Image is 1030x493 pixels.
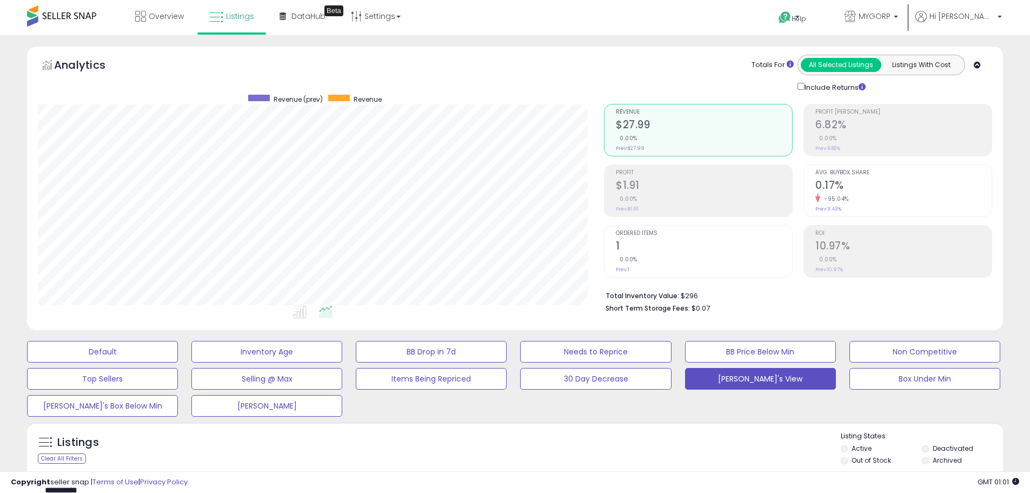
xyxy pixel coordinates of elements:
small: Prev: 10.97% [815,266,843,273]
button: [PERSON_NAME]'s View [685,368,836,390]
span: DataHub [291,11,325,22]
span: Listings [226,11,254,22]
span: Avg. Buybox Share [815,170,992,176]
small: 0.00% [616,255,637,264]
button: Inventory Age [191,341,342,363]
button: Non Competitive [849,341,1000,363]
small: Prev: 1 [616,266,629,273]
small: Prev: $27.99 [616,145,644,152]
button: Listings With Cost [881,58,961,72]
span: Hi [PERSON_NAME] [929,11,994,22]
small: 0.00% [815,134,837,142]
small: 0.00% [616,134,637,142]
small: 0.00% [815,255,837,264]
span: Help [792,14,806,23]
a: Privacy Policy [140,477,188,487]
span: Revenue [354,95,382,104]
button: [PERSON_NAME]'s Box Below Min [27,395,178,417]
a: Terms of Use [92,477,138,487]
div: Include Returns [789,81,879,93]
span: Overview [149,11,184,22]
button: Top Sellers [27,368,178,390]
button: Items Being Repriced [356,368,507,390]
small: 0.00% [616,195,637,203]
span: MYGORP [859,11,891,22]
h2: 1 [616,240,792,254]
strong: Copyright [11,477,50,487]
b: Total Inventory Value: [606,291,679,300]
small: Prev: 6.82% [815,145,840,152]
b: Short Term Storage Fees: [606,304,690,313]
label: Archived [933,456,962,465]
button: [PERSON_NAME] [191,395,342,417]
button: BB Price Below Min [685,341,836,363]
label: Active [852,444,872,453]
span: Profit [PERSON_NAME] [815,109,992,115]
span: ROI [815,231,992,236]
button: Needs to Reprice [520,341,671,363]
div: seller snap | | [11,477,188,488]
a: Hi [PERSON_NAME] [915,11,1002,35]
h2: $27.99 [616,119,792,133]
div: Clear All Filters [38,453,86,464]
h5: Analytics [54,57,127,75]
h2: 6.82% [815,119,992,133]
i: Get Help [778,11,792,24]
li: $296 [606,288,984,301]
small: Prev: 3.43% [815,206,841,212]
div: Totals For [752,60,794,70]
span: 2025-08-10 01:01 GMT [978,477,1019,487]
button: 30 Day Decrease [520,368,671,390]
button: BB Drop in 7d [356,341,507,363]
p: Listing States: [841,431,1003,442]
span: Profit [616,170,792,176]
label: Deactivated [933,444,973,453]
span: Ordered Items [616,231,792,236]
h5: Listings [57,435,99,450]
div: Tooltip anchor [324,5,343,16]
label: Out of Stock [852,456,891,465]
button: Selling @ Max [191,368,342,390]
button: All Selected Listings [801,58,881,72]
button: Default [27,341,178,363]
a: Help [770,3,827,35]
span: Revenue (prev) [274,95,323,104]
small: Prev: $1.91 [616,206,639,212]
h2: $1.91 [616,179,792,194]
h2: 0.17% [815,179,992,194]
h2: 10.97% [815,240,992,254]
small: -95.04% [820,195,849,203]
span: Revenue [616,109,792,115]
span: $0.07 [692,303,710,313]
button: Box Under Min [849,368,1000,390]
